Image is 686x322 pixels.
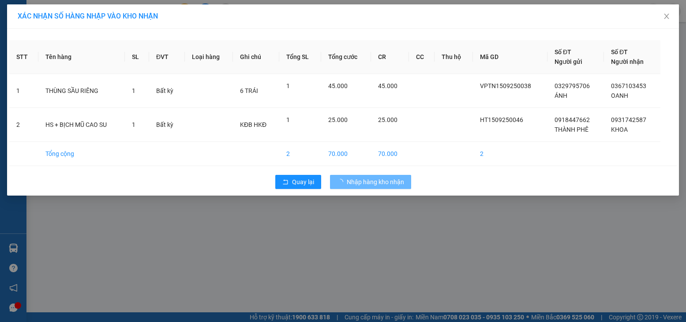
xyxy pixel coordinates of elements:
td: Bất kỳ [149,74,185,108]
span: KHOA [611,126,628,133]
td: 2 [473,142,547,166]
img: logo [3,5,42,44]
span: Nhập hàng kho nhận [347,177,404,187]
th: Ghi chú [233,40,280,74]
span: 45.000 [378,82,397,89]
strong: ĐỒNG PHƯỚC [70,5,121,12]
span: Người nhận [611,58,644,65]
span: VPTN1509250038 [480,82,531,89]
td: 2 [9,108,38,142]
td: 70.000 [321,142,371,166]
span: close [663,13,670,20]
span: 1 [286,116,290,123]
span: 1 [132,121,135,128]
td: Tổng cộng [38,142,125,166]
span: VPCT1509250001 [44,56,93,63]
span: 0329795706 [555,82,590,89]
span: 6 TRÁI [240,87,258,94]
span: 08:47:11 [DATE] [19,64,54,69]
th: Loại hàng [185,40,233,74]
span: Quay lại [292,177,314,187]
td: Bất kỳ [149,108,185,142]
span: KĐB HKĐ [240,121,266,128]
td: 2 [279,142,321,166]
td: THÙNG SẦU RIÊNG [38,74,125,108]
span: 0918447662 [555,116,590,123]
span: Hotline: 19001152 [70,39,108,44]
span: 0931742587 [611,116,646,123]
th: SL [125,40,149,74]
span: In ngày: [3,64,54,69]
span: Bến xe [GEOGRAPHIC_DATA] [70,14,119,25]
span: 01 Võ Văn Truyện, KP.1, Phường 2 [70,26,121,37]
th: Mã GD [473,40,547,74]
span: loading [337,179,347,185]
span: THÀNH PHÊ [555,126,589,133]
button: Nhập hàng kho nhận [330,175,411,189]
th: STT [9,40,38,74]
button: Close [654,4,679,29]
span: Số ĐT [611,48,628,56]
span: 1 [286,82,290,89]
th: Tổng SL [279,40,321,74]
span: Người gửi [555,58,582,65]
th: Thu hộ [435,40,473,74]
span: [PERSON_NAME]: [3,57,92,62]
span: XÁC NHẬN SỐ HÀNG NHẬP VÀO KHO NHẬN [18,12,158,20]
td: 1 [9,74,38,108]
td: HS + BỊCH MŨ CAO SU [38,108,125,142]
span: HT1509250046 [480,116,523,123]
span: 45.000 [328,82,348,89]
th: ĐVT [149,40,185,74]
th: CC [409,40,434,74]
td: 70.000 [371,142,409,166]
span: ----------------------------------------- [24,48,108,55]
span: ÁNH [555,92,567,99]
th: Tổng cước [321,40,371,74]
span: rollback [282,179,289,186]
button: rollbackQuay lại [275,175,321,189]
span: Số ĐT [555,48,571,56]
th: Tên hàng [38,40,125,74]
span: 1 [132,87,135,94]
span: 25.000 [378,116,397,123]
span: 25.000 [328,116,348,123]
span: 0367103453 [611,82,646,89]
span: OANH [611,92,628,99]
th: CR [371,40,409,74]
